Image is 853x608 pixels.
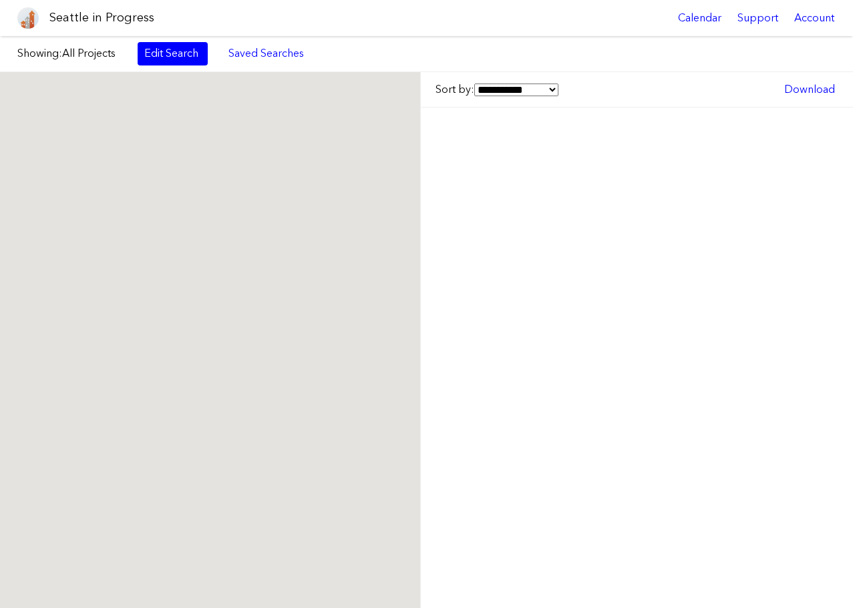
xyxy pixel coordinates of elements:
span: All Projects [62,47,116,59]
h1: Seattle in Progress [49,9,154,26]
img: favicon-96x96.png [17,7,39,29]
a: Edit Search [138,42,208,65]
select: Sort by: [474,84,558,96]
label: Sort by: [436,82,558,97]
a: Saved Searches [221,42,311,65]
a: Download [778,78,842,101]
label: Showing: [17,46,124,61]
